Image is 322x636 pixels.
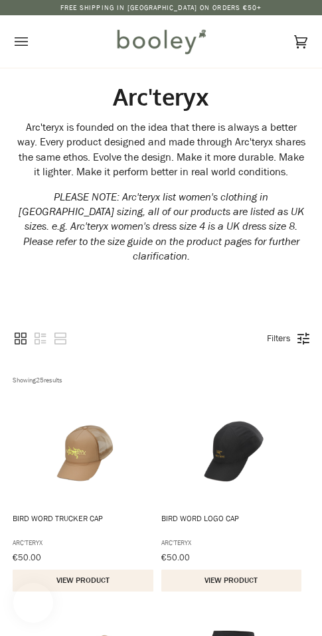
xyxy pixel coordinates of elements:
div: Arc'teryx is founded on the idea that there is always a better way. Every product designed and ma... [15,120,308,179]
span: Arc'teryx [161,538,303,548]
iframe: Button to open loyalty program pop-up [13,583,53,623]
img: Arc'Teryx Bird Word Logo Cap 24K Black - Booley Galway [177,394,290,507]
div: Showing results [13,375,306,385]
b: 25 [36,375,44,385]
button: Open menu [15,15,54,68]
span: Arc'teryx [13,538,154,548]
a: Bird Word Logo Cap [161,394,306,592]
span: Bird Word Logo Cap [161,513,303,534]
p: Free Shipping in [GEOGRAPHIC_DATA] on Orders €50+ [60,3,262,13]
a: View grid mode [13,331,29,347]
em: PLEASE NOTE: Arc'teryx list women's clothing in [GEOGRAPHIC_DATA] sizing, all of our products are... [19,190,304,263]
a: View list mode [33,331,48,347]
a: Filters [260,327,297,350]
a: Bird Word Trucker Cap [13,394,157,592]
span: €50.00 [13,551,41,563]
span: €50.00 [161,551,190,563]
img: Arc'Teryx Bird Word Trucker Cap Canvas / Euphoria - Booley Galway [29,394,141,507]
img: Booley [112,25,210,58]
span: Bird Word Trucker Cap [13,513,154,534]
button: View product [13,570,153,592]
a: View row mode [52,331,68,347]
h1: Arc'teryx [15,82,308,111]
button: View product [161,570,301,592]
